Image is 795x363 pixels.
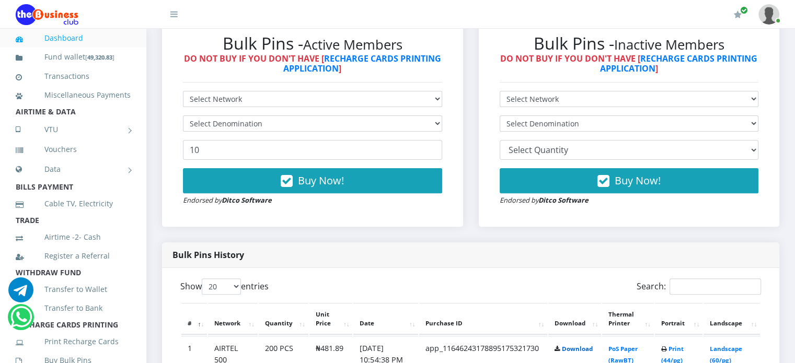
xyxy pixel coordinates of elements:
input: Enter Quantity [183,140,442,160]
small: Endorsed by [500,195,589,205]
a: Dashboard [16,26,131,50]
a: Cable TV, Electricity [16,192,131,216]
a: Transactions [16,64,131,88]
strong: Ditco Software [538,195,589,205]
input: Search: [670,278,761,295]
strong: DO NOT BUY IF YOU DON'T HAVE [ ] [184,53,441,74]
small: [ ] [85,53,114,61]
th: Date: activate to sort column ascending [353,303,418,335]
small: Endorsed by [183,195,272,205]
small: Active Members [303,36,402,54]
a: Register a Referral [16,244,131,268]
label: Show entries [180,278,269,295]
a: Data [16,156,131,182]
b: 49,320.83 [87,53,112,61]
span: Buy Now! [615,173,661,188]
a: Download [562,345,593,353]
th: Portrait: activate to sort column ascending [655,303,703,335]
span: Buy Now! [298,173,344,188]
th: Quantity: activate to sort column ascending [259,303,308,335]
i: Renew/Upgrade Subscription [734,10,742,19]
th: Network: activate to sort column ascending [208,303,258,335]
span: Renew/Upgrade Subscription [740,6,748,14]
th: #: activate to sort column descending [181,303,207,335]
a: RECHARGE CARDS PRINTING APPLICATION [600,53,758,74]
button: Buy Now! [183,168,442,193]
strong: Ditco Software [222,195,272,205]
a: Chat for support [8,285,33,302]
th: Thermal Printer: activate to sort column ascending [602,303,653,335]
a: RECHARGE CARDS PRINTING APPLICATION [283,53,441,74]
a: Miscellaneous Payments [16,83,131,107]
th: Purchase ID: activate to sort column ascending [419,303,547,335]
a: Transfer to Wallet [16,277,131,301]
th: Download: activate to sort column ascending [548,303,601,335]
h2: Bulk Pins - [183,33,442,53]
a: Transfer to Bank [16,296,131,320]
strong: DO NOT BUY IF YOU DON'T HAVE [ ] [500,53,757,74]
a: VTU [16,116,131,143]
a: Airtime -2- Cash [16,225,131,249]
img: Logo [16,4,78,25]
label: Search: [637,278,761,295]
h2: Bulk Pins - [500,33,759,53]
th: Unit Price: activate to sort column ascending [309,303,353,335]
select: Showentries [202,278,241,295]
strong: Bulk Pins History [172,249,244,261]
a: Fund wallet[49,320.83] [16,45,131,69]
a: Vouchers [16,137,131,161]
a: Print Recharge Cards [16,330,131,354]
small: Inactive Members [614,36,724,54]
img: User [758,4,779,25]
a: Chat for support [10,312,32,330]
button: Buy Now! [500,168,759,193]
th: Landscape: activate to sort column ascending [704,303,760,335]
